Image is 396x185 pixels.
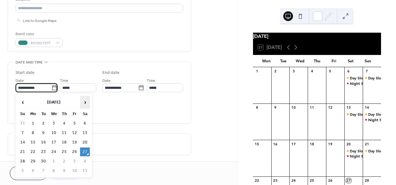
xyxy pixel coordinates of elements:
[346,69,351,74] div: 6
[255,178,259,183] div: 22
[291,69,296,74] div: 3
[368,75,383,81] div: Day Slot
[59,110,69,118] th: Th
[363,117,381,122] div: Night Slot
[291,55,308,67] div: Wed
[59,129,69,137] td: 11
[59,119,69,128] td: 4
[70,166,79,175] td: 10
[359,55,376,67] div: Sun
[291,105,296,110] div: 10
[70,138,79,147] td: 19
[70,119,79,128] td: 5
[80,166,90,175] td: 11
[328,178,332,183] div: 26
[363,148,381,154] div: Day Slot
[49,119,59,128] td: 3
[38,119,48,128] td: 2
[368,117,386,122] div: Night Slot
[59,147,69,156] td: 25
[38,166,48,175] td: 7
[346,142,351,146] div: 20
[28,147,38,156] td: 22
[310,142,314,146] div: 18
[28,110,38,118] th: Mo
[363,75,381,81] div: Day Slot
[273,69,278,74] div: 2
[344,75,363,81] div: Day Slot
[255,105,259,110] div: 8
[38,129,48,137] td: 9
[350,112,364,117] div: Day Slot
[365,142,369,146] div: 21
[49,166,59,175] td: 8
[28,138,38,147] td: 15
[59,138,69,147] td: 18
[49,157,59,166] td: 1
[38,147,48,156] td: 23
[18,110,28,118] th: Su
[70,110,79,118] th: Fr
[18,147,28,156] td: 21
[328,142,332,146] div: 19
[80,129,90,137] td: 13
[344,81,363,86] div: Night Slot
[16,78,24,84] span: Date
[70,129,79,137] td: 12
[18,96,27,108] span: ‹
[10,166,47,180] button: Cancel
[49,110,59,118] th: We
[16,70,35,76] div: Start date
[350,154,368,159] div: Night Slot
[28,157,38,166] td: 29
[38,110,48,118] th: Tu
[80,110,90,118] th: Sa
[342,55,359,67] div: Sat
[59,166,69,175] td: 9
[275,55,291,67] div: Tue
[346,105,351,110] div: 13
[350,148,364,154] div: Day Slot
[368,112,383,117] div: Day Slot
[346,178,351,183] div: 27
[350,75,364,81] div: Day Slot
[344,154,363,159] div: Night Slot
[102,70,119,76] div: End date
[291,142,296,146] div: 17
[273,105,278,110] div: 9
[49,138,59,147] td: 17
[80,138,90,147] td: 20
[328,69,332,74] div: 5
[325,55,342,67] div: Fri
[310,69,314,74] div: 4
[365,105,369,110] div: 14
[350,81,368,86] div: Night Slot
[16,31,61,37] div: Event color
[23,18,57,24] span: Link to Google Maps
[147,78,155,84] span: Time
[38,138,48,147] td: 16
[49,129,59,137] td: 10
[258,55,275,67] div: Mon
[16,59,43,66] span: Date and time
[49,147,59,156] td: 24
[59,157,69,166] td: 2
[18,138,28,147] td: 14
[60,78,68,84] span: Time
[344,112,363,117] div: Day Slot
[309,55,325,67] div: Thu
[344,148,363,154] div: Day Slot
[80,147,90,156] td: 27
[253,33,381,40] div: [DATE]
[28,96,79,109] th: [DATE]
[365,69,369,74] div: 7
[70,157,79,166] td: 3
[30,40,53,46] span: #2C8D7EFF
[273,142,278,146] div: 16
[255,69,259,74] div: 1
[38,157,48,166] td: 30
[328,105,332,110] div: 12
[18,166,28,175] td: 5
[363,112,381,117] div: Day Slot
